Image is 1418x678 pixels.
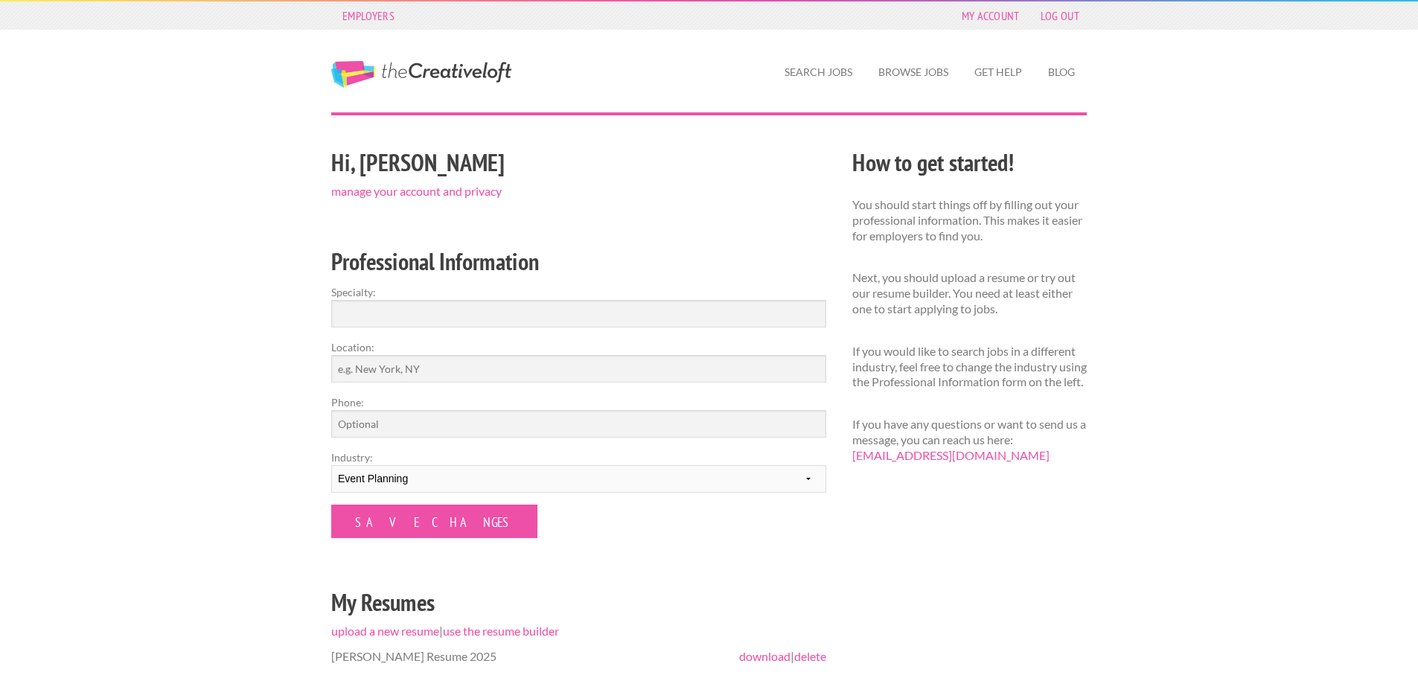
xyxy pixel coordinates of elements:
p: Next, you should upload a resume or try out our resume builder. You need at least either one to s... [852,270,1087,316]
a: use the resume builder [443,624,559,638]
label: Specialty: [331,284,826,300]
input: Save Changes [331,505,537,538]
a: manage your account and privacy [331,184,502,198]
a: upload a new resume [331,624,439,638]
label: Industry: [331,450,826,465]
a: [EMAIL_ADDRESS][DOMAIN_NAME] [852,448,1050,462]
a: Get Help [962,55,1034,89]
a: Search Jobs [773,55,864,89]
label: Phone: [331,394,826,410]
a: delete [794,649,826,663]
span: | [739,649,826,665]
h2: Professional Information [331,245,826,278]
input: e.g. New York, NY [331,355,826,383]
h2: Hi, [PERSON_NAME] [331,146,826,179]
a: The Creative Loft [331,61,511,88]
a: Browse Jobs [866,55,960,89]
p: If you have any questions or want to send us a message, you can reach us here: [852,417,1087,463]
span: [PERSON_NAME] Resume 2025 [331,649,496,663]
h2: My Resumes [331,586,826,619]
p: If you would like to search jobs in a different industry, feel free to change the industry using ... [852,344,1087,390]
a: Blog [1036,55,1087,89]
label: Location: [331,339,826,355]
p: You should start things off by filling out your professional information. This makes it easier fo... [852,197,1087,243]
a: download [739,649,791,663]
input: Optional [331,410,826,438]
a: My Account [954,5,1027,26]
a: Log Out [1033,5,1087,26]
h2: How to get started! [852,146,1087,179]
a: Employers [335,5,402,26]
